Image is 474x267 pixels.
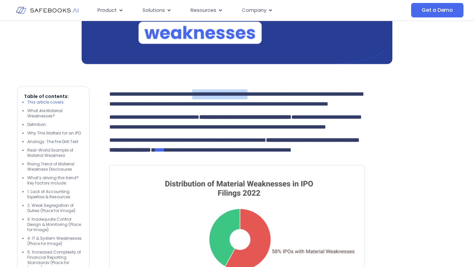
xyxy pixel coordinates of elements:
[422,7,453,13] span: Get a Demo
[242,7,266,14] span: Company
[27,189,83,200] li: 1. Lack of Accounting Expertise & Resources
[27,203,83,213] li: 2. Weak Segregation of Duties (Place for Image)
[411,3,463,17] a: Get a Demo
[92,4,360,17] div: Menu Toggle
[27,131,83,136] li: Why This Matters for an IPO
[27,148,83,158] li: Real-World Example of Material Weakness
[27,236,83,246] li: 4. IT & System Weaknesses (Place for Image)
[27,139,83,144] li: Analogy: The Fire Drill Test
[92,4,360,17] nav: Menu
[27,217,83,232] li: 3. Inadequate Control Design & Monitoring (Place for Image)
[27,108,83,119] li: What Are Material Weaknesses?
[27,175,83,186] li: What’s driving this trend? Key factors include:
[143,7,165,14] span: Solutions
[27,161,83,172] li: Rising Trend of Material Weakness Disclosures
[97,7,117,14] span: Product
[191,7,216,14] span: Resources
[27,122,83,127] li: Definition:
[24,93,83,100] p: Table of contents:
[27,100,83,105] li: This article covers:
